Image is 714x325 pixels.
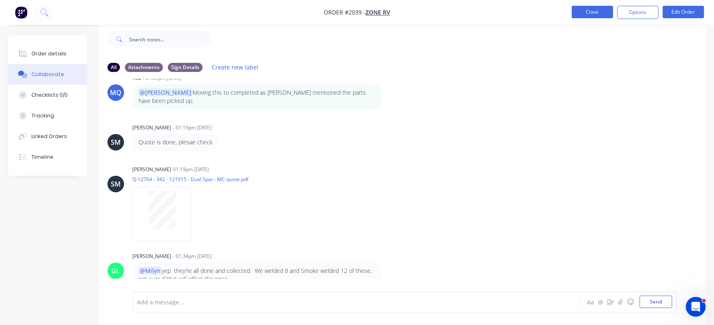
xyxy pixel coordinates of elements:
[125,63,163,72] div: Attachments
[132,176,248,183] p: Q-12764 - 342 - 121915 - Dual Spat - MC-quote.pdf
[365,9,390,17] a: Zone RV
[640,296,672,308] button: Send
[132,166,171,173] div: [PERSON_NAME]
[31,91,68,99] div: Checklists 0/0
[208,62,263,73] button: Create new label
[8,105,87,126] button: Tracking
[596,297,606,307] button: @
[168,63,203,72] div: Sign Details
[324,9,365,17] span: Order #2039 -
[686,297,706,317] iframe: Intercom live chat
[586,297,596,307] button: Aa
[8,126,87,147] button: Linked Orders
[139,88,375,105] p: Moving this to completed as [PERSON_NAME] mentioned the parts have been picked up.
[8,43,87,64] button: Order details
[107,63,120,72] div: All
[139,267,375,284] p: yep they're all done and collected. We welded 8 and Smoke welded 12 of these, not sure if that wi...
[139,267,162,275] span: @Milyn
[663,6,704,18] button: Edit Order
[132,124,171,131] div: [PERSON_NAME]
[8,64,87,85] button: Collaborate
[139,88,193,96] span: @[PERSON_NAME]
[617,6,659,19] button: Options
[173,124,212,131] div: - 01:19pm [DATE]
[139,138,213,146] p: Quote is done, plesae check
[110,88,122,98] div: MQ
[173,253,212,260] div: - 01:34pm [DATE]
[8,85,87,105] button: Checklists 0/0
[31,153,53,161] div: Timeline
[173,166,209,173] div: 01:19pm [DATE]
[111,137,121,147] div: SM
[112,266,120,276] div: GL
[132,253,171,260] div: [PERSON_NAME]
[572,6,613,18] button: Close
[15,6,27,19] img: Factory
[31,133,67,140] div: Linked Orders
[129,31,211,48] input: Search notes...
[31,112,54,119] div: Tracking
[111,179,121,189] div: SM
[31,50,67,57] div: Order details
[8,147,87,167] button: Timeline
[31,71,64,78] div: Collaborate
[626,297,635,307] button: ☺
